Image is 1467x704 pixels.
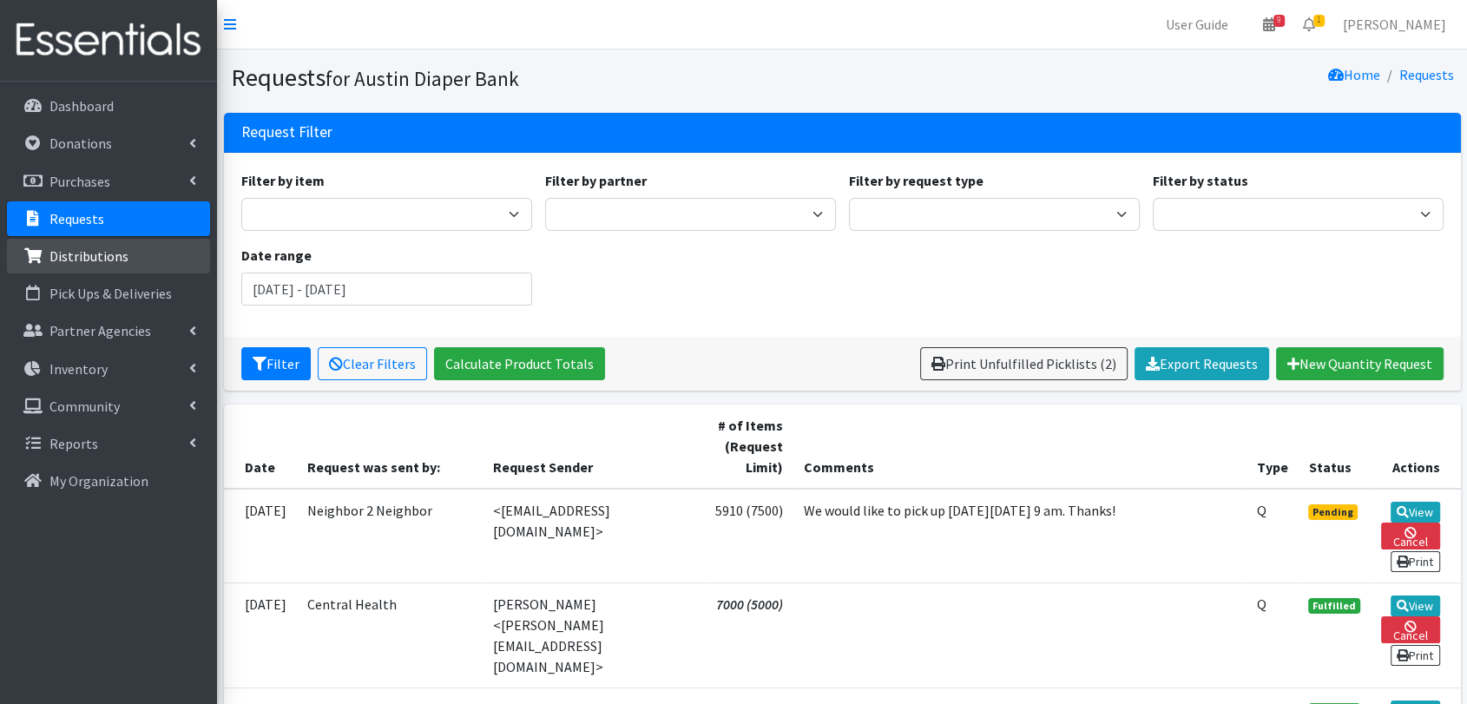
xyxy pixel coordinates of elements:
small: for Austin Diaper Bank [326,66,519,91]
a: 1 [1289,7,1329,42]
a: Cancel [1381,523,1440,549]
label: Filter by item [241,170,325,191]
a: Home [1328,66,1380,83]
a: New Quantity Request [1276,347,1444,380]
label: Date range [241,245,312,266]
a: Donations [7,126,210,161]
a: Cancel [1381,616,1440,643]
a: Export Requests [1135,347,1269,380]
th: Type [1246,405,1298,489]
a: My Organization [7,464,210,498]
label: Filter by status [1153,170,1248,191]
a: [PERSON_NAME] [1329,7,1460,42]
td: 5910 (7500) [704,489,793,583]
input: January 1, 2011 - December 31, 2011 [241,273,532,306]
button: Filter [241,347,311,380]
a: Purchases [7,164,210,199]
p: Donations [49,135,112,152]
label: Filter by request type [849,170,983,191]
a: Pick Ups & Deliveries [7,276,210,311]
p: Inventory [49,360,108,378]
a: Requests [1399,66,1454,83]
a: Print Unfulfilled Picklists (2) [920,347,1128,380]
p: Requests [49,210,104,227]
abbr: Quantity [1256,595,1266,613]
p: Pick Ups & Deliveries [49,285,172,302]
span: Fulfilled [1308,598,1360,614]
td: Central Health [297,582,484,688]
th: Comments [793,405,1246,489]
td: We would like to pick up [DATE][DATE] 9 am. Thanks! [793,489,1246,583]
th: Status [1298,405,1371,489]
a: Partner Agencies [7,313,210,348]
a: Clear Filters [318,347,427,380]
th: # of Items (Request Limit) [704,405,793,489]
a: Requests [7,201,210,236]
a: Dashboard [7,89,210,123]
p: Purchases [49,173,110,190]
th: Actions [1371,405,1461,489]
p: My Organization [49,472,148,490]
p: Dashboard [49,97,114,115]
th: Date [224,405,297,489]
td: [DATE] [224,489,297,583]
h3: Request Filter [241,123,332,141]
a: Reports [7,426,210,461]
p: Reports [49,435,98,452]
h1: Requests [231,63,836,93]
span: Pending [1308,504,1358,520]
td: [PERSON_NAME] <[PERSON_NAME][EMAIL_ADDRESS][DOMAIN_NAME]> [483,582,704,688]
p: Community [49,398,120,415]
span: 9 [1273,15,1285,27]
a: 9 [1249,7,1289,42]
td: <[EMAIL_ADDRESS][DOMAIN_NAME]> [483,489,704,583]
td: 7000 (5000) [704,582,793,688]
a: Calculate Product Totals [434,347,605,380]
th: Request was sent by: [297,405,484,489]
td: Neighbor 2 Neighbor [297,489,484,583]
img: HumanEssentials [7,11,210,69]
a: Distributions [7,239,210,273]
a: Print [1391,551,1440,572]
abbr: Quantity [1256,502,1266,519]
th: Request Sender [483,405,704,489]
p: Distributions [49,247,128,265]
label: Filter by partner [545,170,647,191]
a: Community [7,389,210,424]
a: View [1391,502,1440,523]
p: Partner Agencies [49,322,151,339]
td: [DATE] [224,582,297,688]
a: Print [1391,645,1440,666]
span: 1 [1313,15,1325,27]
a: User Guide [1152,7,1242,42]
a: Inventory [7,352,210,386]
a: View [1391,595,1440,616]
